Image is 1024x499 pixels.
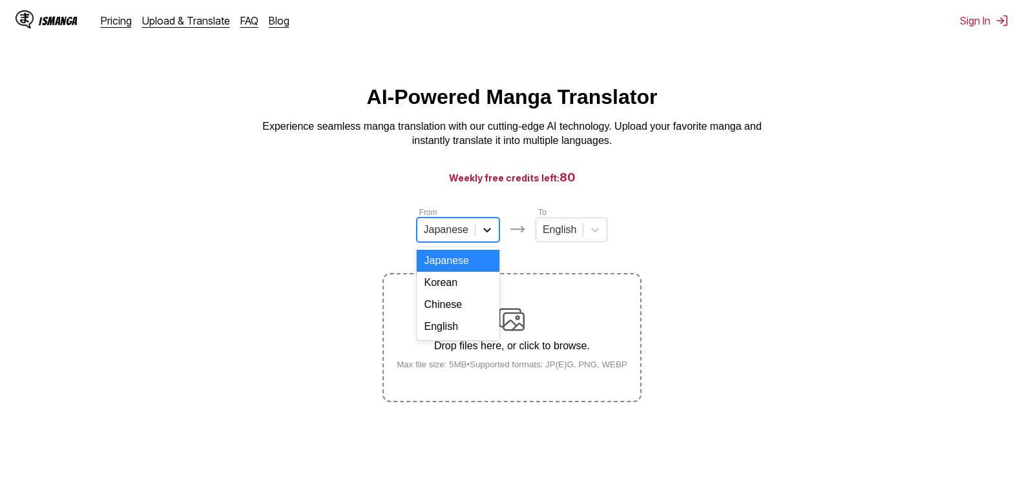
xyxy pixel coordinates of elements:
[142,14,230,27] a: Upload & Translate
[31,169,993,185] h3: Weekly free credits left:
[240,14,258,27] a: FAQ
[960,14,1008,27] button: Sign In
[367,85,658,109] h1: AI-Powered Manga Translator
[254,119,771,148] p: Experience seamless manga translation with our cutting-edge AI technology. Upload your favorite m...
[419,208,437,217] label: From
[510,221,525,237] img: Languages icon
[16,10,101,31] a: IsManga LogoIsManga
[417,250,499,272] div: Japanese
[16,10,34,28] img: IsManga Logo
[101,14,132,27] a: Pricing
[559,170,576,184] span: 80
[417,272,499,294] div: Korean
[386,340,638,352] p: Drop files here, or click to browse.
[538,208,547,217] label: To
[996,14,1008,27] img: Sign out
[269,14,289,27] a: Blog
[39,15,78,27] div: IsManga
[417,316,499,338] div: English
[417,294,499,316] div: Chinese
[386,360,638,369] small: Max file size: 5MB • Supported formats: JP(E)G, PNG, WEBP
